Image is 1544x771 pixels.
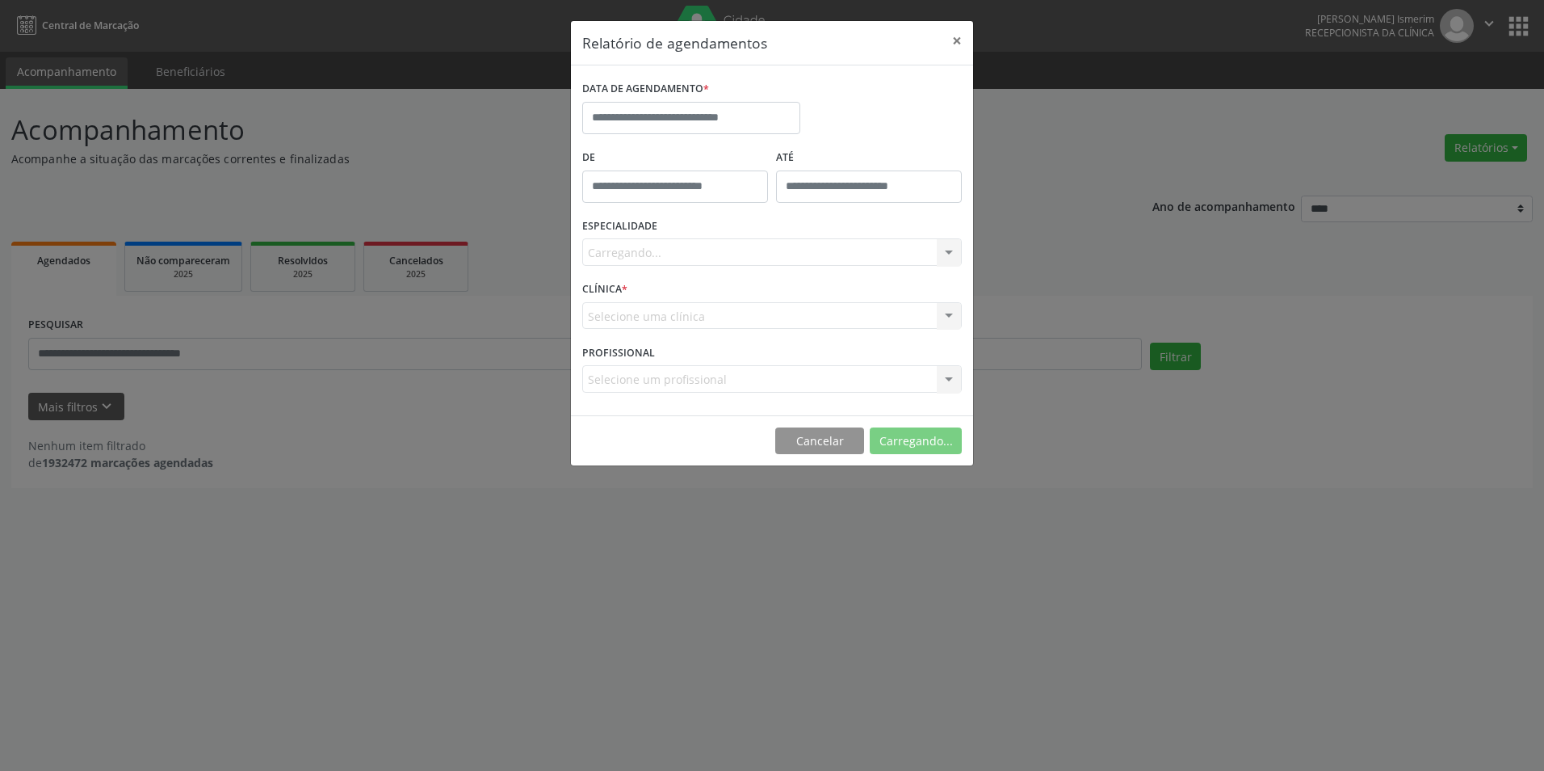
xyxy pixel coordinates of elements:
button: Carregando... [870,428,962,455]
button: Cancelar [775,428,864,455]
label: ESPECIALIDADE [582,214,657,239]
button: Close [941,21,973,61]
label: De [582,145,768,171]
label: CLÍNICA [582,277,627,302]
label: ATÉ [776,145,962,171]
label: DATA DE AGENDAMENTO [582,77,709,102]
h5: Relatório de agendamentos [582,32,767,53]
label: PROFISSIONAL [582,340,655,365]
